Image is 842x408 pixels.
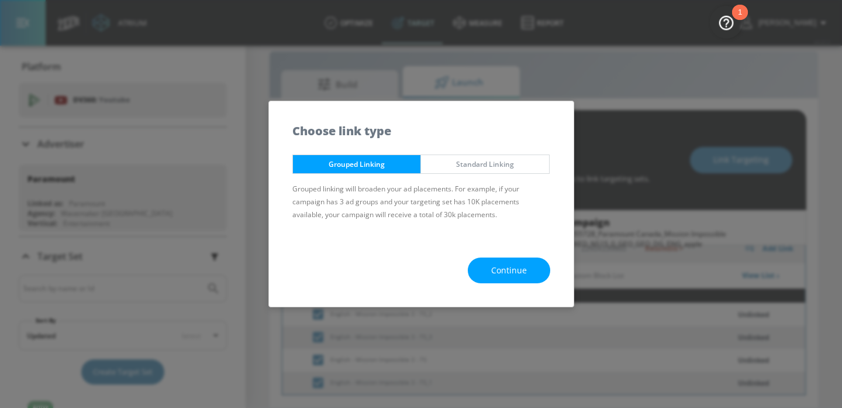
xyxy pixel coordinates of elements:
[468,258,550,284] button: Continue
[738,12,742,28] div: 1
[302,158,412,170] span: Grouped Linking
[710,6,743,39] button: Open Resource Center, 1 new notification
[292,125,391,137] h5: Choose link type
[491,263,527,278] span: Continue
[292,155,422,174] button: Grouped Linking
[420,155,550,174] button: Standard Linking
[430,158,540,170] span: Standard Linking
[292,183,550,221] p: Grouped linking will broaden your ad placements. For example, if your campaign has 3 ad groups an...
